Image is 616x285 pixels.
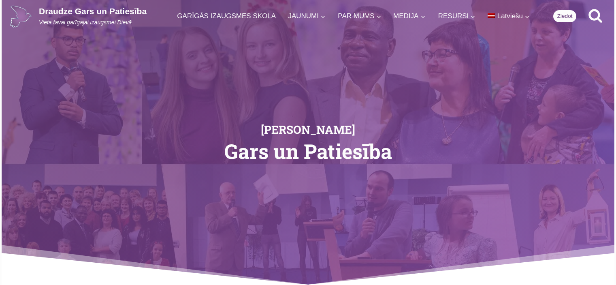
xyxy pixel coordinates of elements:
[497,12,522,20] span: Latviešu
[10,5,147,28] a: Draudze Gars un PatiesībaVieta tavai garīgajai izaugsmei Dievā
[584,5,606,27] button: View Search Form
[288,11,326,21] span: JAUNUMI
[438,11,475,21] span: RESURSI
[338,11,381,21] span: PAR MUMS
[394,11,426,21] span: MEDIJA
[39,19,147,27] p: Vieta tavai garīgajai izaugsmei Dievā
[10,5,32,28] img: Draudze Gars un Patiesība
[136,141,481,161] h1: Gars un Patiesība
[39,6,147,16] p: Draudze Gars un Patiesība
[553,10,576,22] a: Ziedot
[136,124,481,135] h2: [PERSON_NAME]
